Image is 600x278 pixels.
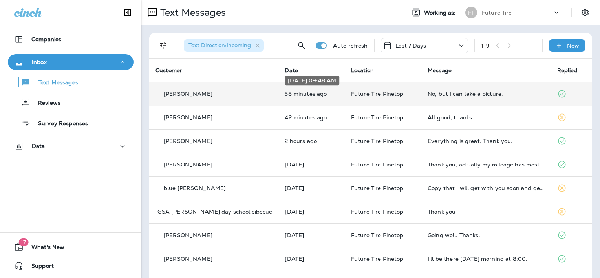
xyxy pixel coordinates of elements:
[351,161,404,168] span: Future Tire Pinetop
[8,74,134,90] button: Text Messages
[117,5,139,20] button: Collapse Sidebar
[8,31,134,47] button: Companies
[8,138,134,154] button: Data
[481,42,490,49] div: 1 - 9
[428,185,544,191] div: Copy that I will get with you soon and get them ordered
[164,161,212,168] p: [PERSON_NAME]
[8,54,134,70] button: Inbox
[294,38,309,53] button: Search Messages
[285,232,338,238] p: Sep 2, 2025 08:29 AM
[285,256,338,262] p: Sep 1, 2025 08:20 AM
[8,94,134,111] button: Reviews
[32,143,45,149] p: Data
[164,185,226,191] p: blue [PERSON_NAME]
[428,161,544,168] div: Thank you, actually my mileage has mostly been locally lately and I'm out on of town; car parked ...
[428,91,544,97] div: No, but I can take a picture.
[351,114,404,121] span: Future Tire Pinetop
[428,138,544,144] div: Everything is great. Thank you.
[18,238,28,246] span: 17
[465,7,477,18] div: FT
[424,9,457,16] span: Working as:
[285,208,338,215] p: Sep 3, 2025 10:37 AM
[285,67,298,74] span: Date
[428,232,544,238] div: Going well. Thanks.
[285,138,338,144] p: Sep 10, 2025 08:04 AM
[24,244,64,253] span: What's New
[285,114,338,121] p: Sep 10, 2025 09:43 AM
[351,90,404,97] span: Future Tire Pinetop
[333,42,368,49] p: Auto refresh
[164,138,212,144] p: [PERSON_NAME]
[155,67,182,74] span: Customer
[285,185,338,191] p: Sep 4, 2025 01:52 PM
[428,67,452,74] span: Message
[567,42,579,49] p: New
[351,67,374,74] span: Location
[157,7,226,18] p: Text Messages
[164,114,212,121] p: [PERSON_NAME]
[285,91,338,97] p: Sep 10, 2025 09:48 AM
[395,42,426,49] p: Last 7 Days
[184,39,264,52] div: Text Direction:Incoming
[285,76,339,85] div: [DATE] 09:48 AM
[8,258,134,274] button: Support
[164,256,212,262] p: [PERSON_NAME]
[32,59,47,65] p: Inbox
[428,256,544,262] div: I'll be there tomorrow morning at 8:00.
[31,79,78,87] p: Text Messages
[351,208,404,215] span: Future Tire Pinetop
[155,38,171,53] button: Filters
[31,36,61,42] p: Companies
[285,161,338,168] p: Sep 8, 2025 09:49 AM
[482,9,512,16] p: Future Tire
[351,255,404,262] span: Future Tire Pinetop
[557,67,578,74] span: Replied
[351,137,404,144] span: Future Tire Pinetop
[428,208,544,215] div: Thank you
[30,100,60,107] p: Reviews
[428,114,544,121] div: All good, thanks
[157,208,272,215] p: GSA [PERSON_NAME] day school cibecue
[30,120,88,128] p: Survey Responses
[24,263,54,272] span: Support
[8,115,134,131] button: Survey Responses
[164,232,212,238] p: [PERSON_NAME]
[578,5,592,20] button: Settings
[351,185,404,192] span: Future Tire Pinetop
[164,91,212,97] p: [PERSON_NAME]
[351,232,404,239] span: Future Tire Pinetop
[8,239,134,255] button: 17What's New
[188,42,251,49] span: Text Direction : Incoming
